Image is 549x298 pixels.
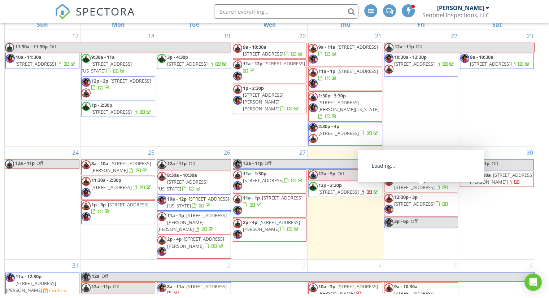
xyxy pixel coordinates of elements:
[71,147,80,158] a: Go to August 24, 2025
[157,160,166,169] img: jamal.jpg
[55,10,135,25] a: SPECTORA
[91,201,148,215] a: 1p - 3p [STREET_ADDRESS]
[91,160,151,174] span: [STREET_ADDRESS][PERSON_NAME]
[460,54,469,63] img: img_4191.jpeg
[422,12,489,19] div: Sentinel Inspections, LLC
[5,272,79,295] a: 11a - 12:30p [STREET_ADDRESS][PERSON_NAME] Confirm
[233,84,307,114] a: 1p - 2:30p [STREET_ADDRESS][PERSON_NAME][PERSON_NAME]
[318,283,378,297] a: 10a - 3p [STREET_ADDRESS][PERSON_NAME]
[91,160,108,167] span: 8a - 10a
[411,218,418,224] span: Off
[337,68,378,74] span: [STREET_ADDRESS]
[308,67,382,91] a: 11a - 1p [STREET_ADDRESS]
[167,196,229,209] span: [STREET_ADDRESS][US_STATE]
[309,123,318,132] img: img_4191.jpeg
[394,54,455,67] a: 10:30a - 12:30p [STREET_ADDRESS]
[460,172,469,181] img: jamal.jpg
[298,147,307,158] a: Go to August 27, 2025
[91,102,152,115] a: 1p - 2:30p [STREET_ADDRESS]
[318,92,379,120] a: 1:30p - 3:30p [STREET_ADDRESS][PERSON_NAME][US_STATE]
[318,68,335,74] span: 11a - 1p
[265,160,271,166] span: Off
[470,172,491,178] span: 8a - 9:30a
[243,177,283,184] span: [STREET_ADDRESS]
[309,92,318,101] img: jamal.jpg
[525,147,535,158] a: Go to August 30, 2025
[80,30,156,147] td: Go to August 18, 2025
[394,160,411,167] span: 9a - 10a
[233,85,242,94] img: jamal.jpg
[309,182,318,191] img: f0d3a80e70ff4d658798707d304e906b.jpeg
[491,19,503,30] a: Saturday
[222,147,232,158] a: Go to August 26, 2025
[243,170,304,184] a: 11a - 1:30p [STREET_ADDRESS]
[243,219,300,232] a: 2p - 4p [STREET_ADDRESS][PERSON_NAME]
[233,59,307,83] a: 11a - 12p [STREET_ADDRESS]
[81,53,155,76] a: 9:30a - 11a [STREET_ADDRESS][US_STATE]
[113,283,120,290] span: Off
[91,109,132,115] span: [STREET_ADDRESS]
[308,122,382,146] a: 2:30p - 4p [STREET_ADDRESS]
[233,206,242,215] img: img_4191.jpeg
[309,283,318,292] img: jamal.jpg
[437,4,484,12] div: [PERSON_NAME]
[157,283,166,292] img: img_4191.jpeg
[157,212,166,221] img: jamal.jpg
[318,44,378,57] a: 9a - 11a [STREET_ADDRESS]
[394,184,435,190] span: [STREET_ADDRESS]
[308,146,383,259] td: Go to August 28, 2025
[243,159,263,168] span: 12a - 11p
[394,194,448,207] a: 12:30p - 3p [STREET_ADDRESS]
[5,146,80,259] td: Go to August 24, 2025
[524,273,542,291] div: Open Intercom Messenger
[167,196,229,209] a: 10a - 12p [STREET_ADDRESS][US_STATE]
[262,19,277,30] a: Wednesday
[243,60,305,74] a: 11a - 12p [STREET_ADDRESS]
[243,85,300,112] a: 1p - 2:30p [STREET_ADDRESS][PERSON_NAME][PERSON_NAME]
[82,177,91,186] img: jamal.jpg
[243,85,264,91] span: 1p - 2:30p
[394,194,418,200] span: 12:30p - 3p
[318,68,378,81] a: 11a - 1p [STREET_ADDRESS]
[15,159,35,168] span: 12a - 11p
[167,236,224,249] span: [STREET_ADDRESS][PERSON_NAME]
[243,194,302,208] a: 11a - 1p [STREET_ADDRESS]
[157,247,166,256] img: img_4191.jpeg
[35,19,49,30] a: Sunday
[167,236,182,242] span: 2p - 4p
[82,88,91,97] img: jamal.jpg
[470,172,533,185] a: 8a - 9:30a [STREET_ADDRESS][PERSON_NAME]
[394,290,435,297] span: [STREET_ADDRESS]
[157,236,166,245] img: jamal.jpg
[308,181,382,197] a: 12p - 2:30p [STREET_ADDRESS]
[6,273,56,293] a: 11a - 12:30p [STREET_ADDRESS][PERSON_NAME]
[81,176,155,200] a: 11:30a - 2:30p [STREET_ADDRESS]
[384,176,458,192] a: 10:30a - 12:30p [STREET_ADDRESS]
[374,147,383,158] a: Go to August 28, 2025
[167,172,197,178] span: 8:30a - 10:30a
[82,201,91,210] img: jamal.jpg
[301,260,307,271] a: Go to September 3, 2025
[243,194,260,201] span: 11a - 1p
[460,160,469,169] img: img_4191.jpeg
[214,4,358,19] input: Search everything...
[309,79,318,88] img: img_4191.jpeg
[243,60,262,67] span: 11a - 12p
[91,184,132,190] span: [STREET_ADDRESS]
[233,194,242,203] img: jamal.jpg
[318,182,342,188] span: 12p - 2:30p
[384,193,458,216] a: 12:30p - 3p [STREET_ADDRESS]
[318,189,359,195] span: [STREET_ADDRESS]
[449,30,459,42] a: Go to August 22, 2025
[167,283,227,297] a: 8a - 11a [STREET_ADDRESS]
[157,54,166,63] img: f0d3a80e70ff4d658798707d304e906b.jpeg
[233,44,242,53] img: jamal.jpg
[233,219,242,228] img: jamal.jpg
[232,146,308,259] td: Go to August 27, 2025
[157,196,166,205] img: img_4191.jpeg
[384,282,458,298] a: 9a - 10:30a [STREET_ADDRESS]
[377,260,383,271] a: Go to September 4, 2025
[147,30,156,42] a: Go to August 18, 2025
[76,4,135,19] span: SPECTORA
[157,53,231,69] a: 3p - 4:30p [STREET_ADDRESS]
